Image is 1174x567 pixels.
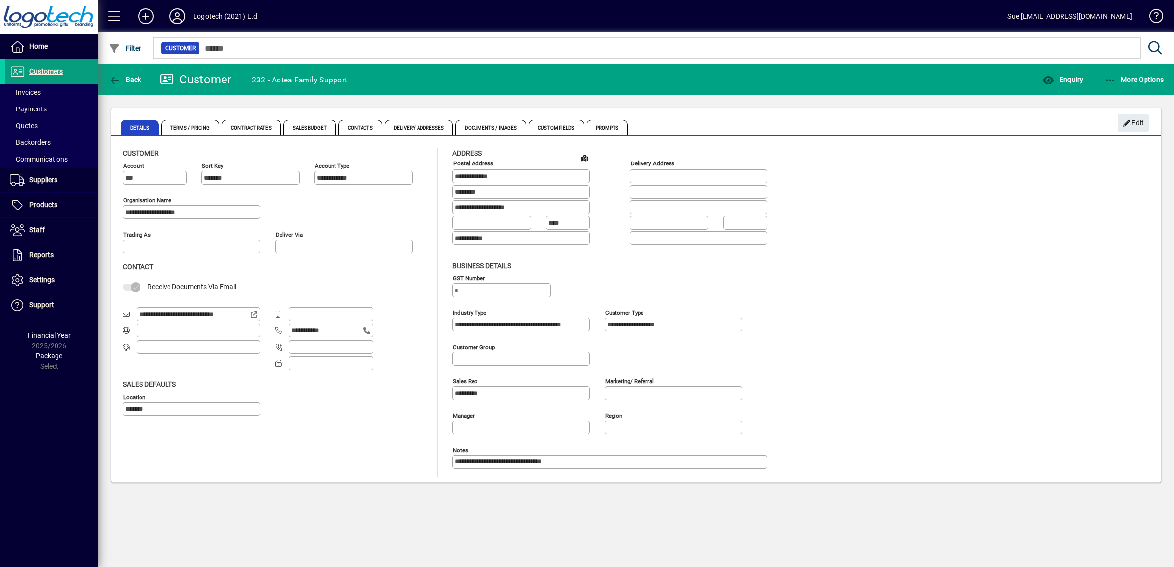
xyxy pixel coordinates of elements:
[10,155,68,163] span: Communications
[5,193,98,217] a: Products
[106,39,144,57] button: Filter
[130,7,162,25] button: Add
[109,44,141,52] span: Filter
[193,8,257,24] div: Logotech (2021) Ltd
[5,151,98,167] a: Communications
[160,72,232,87] div: Customer
[1104,76,1164,83] span: More Options
[147,283,236,291] span: Receive Documents Via Email
[605,309,643,316] mat-label: Customer type
[106,71,144,88] button: Back
[28,331,71,339] span: Financial Year
[29,201,57,209] span: Products
[29,67,63,75] span: Customers
[5,168,98,192] a: Suppliers
[202,162,223,169] mat-label: Sort key
[5,84,98,101] a: Invoices
[529,120,584,135] span: Custom Fields
[29,276,55,284] span: Settings
[10,88,41,96] span: Invoices
[10,138,51,146] span: Backorders
[385,120,453,135] span: Delivery Addresses
[453,446,468,453] mat-label: Notes
[5,101,98,117] a: Payments
[161,120,220,135] span: Terms / Pricing
[1118,114,1149,132] button: Edit
[162,7,193,25] button: Profile
[121,120,159,135] span: Details
[453,378,477,384] mat-label: Sales rep
[5,117,98,134] a: Quotes
[123,197,171,204] mat-label: Organisation name
[455,120,526,135] span: Documents / Images
[5,134,98,151] a: Backorders
[36,352,62,360] span: Package
[123,380,176,388] span: Sales defaults
[165,43,196,53] span: Customer
[29,42,48,50] span: Home
[5,34,98,59] a: Home
[452,149,482,157] span: Address
[453,412,475,419] mat-label: Manager
[453,343,495,350] mat-label: Customer group
[123,149,159,157] span: Customer
[1123,115,1144,131] span: Edit
[1040,71,1086,88] button: Enquiry
[222,120,280,135] span: Contract Rates
[1007,8,1132,24] div: Sue [EMAIL_ADDRESS][DOMAIN_NAME]
[98,71,152,88] app-page-header-button: Back
[276,231,303,238] mat-label: Deliver via
[1102,71,1167,88] button: More Options
[283,120,336,135] span: Sales Budget
[5,243,98,268] a: Reports
[5,268,98,293] a: Settings
[5,218,98,243] a: Staff
[29,301,54,309] span: Support
[109,76,141,83] span: Back
[453,309,486,316] mat-label: Industry type
[252,72,348,88] div: 232 - Aotea Family Support
[123,162,144,169] mat-label: Account
[453,274,485,281] mat-label: GST Number
[5,293,98,318] a: Support
[1042,76,1083,83] span: Enquiry
[1142,2,1162,34] a: Knowledge Base
[338,120,382,135] span: Contacts
[587,120,628,135] span: Prompts
[10,122,38,130] span: Quotes
[605,412,622,419] mat-label: Region
[10,105,47,113] span: Payments
[29,226,45,234] span: Staff
[315,162,349,169] mat-label: Account Type
[123,231,151,238] mat-label: Trading as
[452,262,511,270] span: Business details
[123,263,153,270] span: Contact
[577,150,592,165] a: View on map
[605,378,654,384] mat-label: Marketing/ Referral
[123,393,145,400] mat-label: Location
[29,251,54,259] span: Reports
[29,176,57,184] span: Suppliers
